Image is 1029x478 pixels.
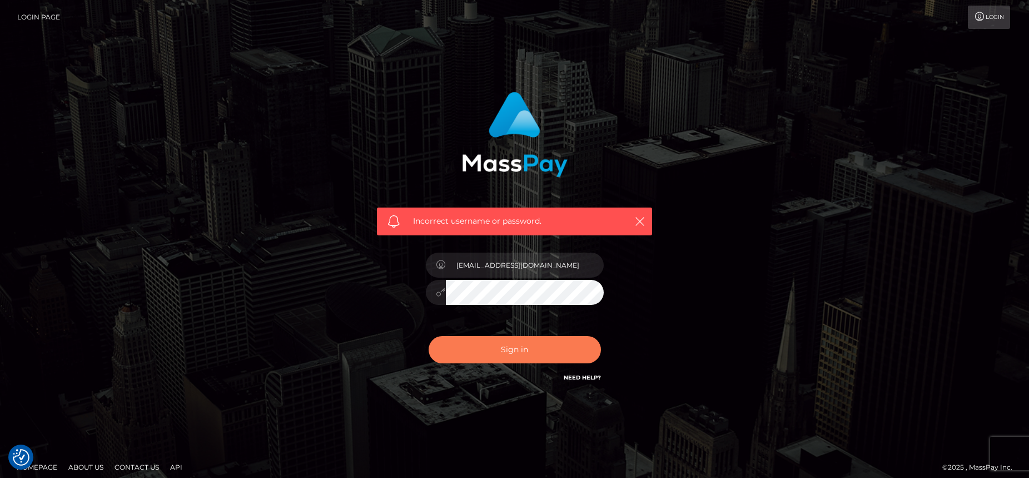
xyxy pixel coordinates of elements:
[968,6,1010,29] a: Login
[413,215,616,227] span: Incorrect username or password.
[110,459,163,476] a: Contact Us
[12,459,62,476] a: Homepage
[942,461,1021,474] div: © 2025 , MassPay Inc.
[166,459,187,476] a: API
[13,449,29,466] button: Consent Preferences
[13,449,29,466] img: Revisit consent button
[446,253,604,278] input: Username...
[429,336,601,363] button: Sign in
[564,374,601,381] a: Need Help?
[462,92,568,177] img: MassPay Login
[64,459,108,476] a: About Us
[17,6,60,29] a: Login Page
